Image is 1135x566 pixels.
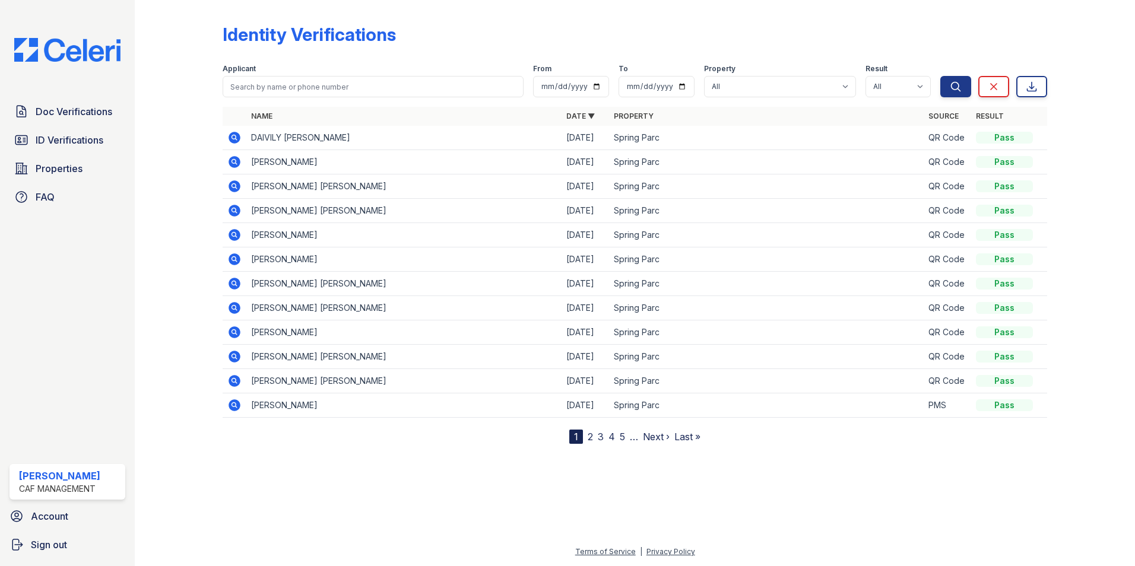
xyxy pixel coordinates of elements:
td: [DATE] [562,126,609,150]
td: Spring Parc [609,272,924,296]
td: [PERSON_NAME] [PERSON_NAME] [246,345,562,369]
div: Pass [976,229,1033,241]
td: QR Code [924,345,971,369]
div: Pass [976,205,1033,217]
td: [DATE] [562,320,609,345]
a: Privacy Policy [646,547,695,556]
div: Pass [976,351,1033,363]
span: Account [31,509,68,523]
label: Applicant [223,64,256,74]
td: [PERSON_NAME] [PERSON_NAME] [246,369,562,393]
div: Pass [976,326,1033,338]
td: QR Code [924,247,971,272]
label: From [533,64,551,74]
a: Result [976,112,1004,120]
div: Pass [976,399,1033,411]
td: [PERSON_NAME] [PERSON_NAME] [246,199,562,223]
td: Spring Parc [609,174,924,199]
a: 4 [608,431,615,443]
td: PMS [924,393,971,418]
td: [DATE] [562,150,609,174]
a: Name [251,112,272,120]
td: Spring Parc [609,345,924,369]
a: Last » [674,431,700,443]
span: ID Verifications [36,133,103,147]
a: 2 [588,431,593,443]
img: CE_Logo_Blue-a8612792a0a2168367f1c8372b55b34899dd931a85d93a1a3d3e32e68fde9ad4.png [5,38,130,62]
td: Spring Parc [609,369,924,393]
td: [DATE] [562,174,609,199]
td: [DATE] [562,223,609,247]
td: QR Code [924,174,971,199]
td: Spring Parc [609,199,924,223]
td: Spring Parc [609,223,924,247]
td: QR Code [924,150,971,174]
a: 5 [620,431,625,443]
a: FAQ [9,185,125,209]
div: Pass [976,180,1033,192]
div: 1 [569,430,583,444]
a: 3 [598,431,604,443]
td: [PERSON_NAME] [246,393,562,418]
div: Pass [976,156,1033,168]
span: FAQ [36,190,55,204]
a: Source [928,112,959,120]
span: Sign out [31,538,67,552]
a: Date ▼ [566,112,595,120]
td: [PERSON_NAME] [246,247,562,272]
div: Pass [976,253,1033,265]
td: QR Code [924,320,971,345]
td: [DATE] [562,296,609,320]
a: ID Verifications [9,128,125,152]
td: Spring Parc [609,393,924,418]
div: | [640,547,642,556]
td: [DATE] [562,345,609,369]
td: [DATE] [562,199,609,223]
td: QR Code [924,296,971,320]
td: Spring Parc [609,126,924,150]
span: Doc Verifications [36,104,112,119]
div: [PERSON_NAME] [19,469,100,483]
div: Pass [976,302,1033,314]
input: Search by name or phone number [223,76,524,97]
td: [PERSON_NAME] [PERSON_NAME] [246,296,562,320]
a: Property [614,112,654,120]
td: QR Code [924,369,971,393]
td: [DATE] [562,393,609,418]
td: QR Code [924,199,971,223]
td: [DATE] [562,272,609,296]
a: Terms of Service [575,547,636,556]
a: Sign out [5,533,130,557]
td: [PERSON_NAME] [246,320,562,345]
td: QR Code [924,126,971,150]
td: QR Code [924,223,971,247]
td: Spring Parc [609,320,924,345]
td: [PERSON_NAME] [PERSON_NAME] [246,272,562,296]
label: Property [704,64,735,74]
span: … [630,430,638,444]
a: Next › [643,431,670,443]
td: [PERSON_NAME] [246,223,562,247]
label: To [619,64,628,74]
div: Pass [976,132,1033,144]
td: Spring Parc [609,150,924,174]
td: [PERSON_NAME] [PERSON_NAME] [246,174,562,199]
span: Properties [36,161,83,176]
div: Pass [976,375,1033,387]
a: Doc Verifications [9,100,125,123]
div: Pass [976,278,1033,290]
div: CAF Management [19,483,100,495]
div: Identity Verifications [223,24,396,45]
td: [PERSON_NAME] [246,150,562,174]
td: [DATE] [562,247,609,272]
td: Spring Parc [609,296,924,320]
label: Result [865,64,887,74]
a: Account [5,504,130,528]
td: [DATE] [562,369,609,393]
a: Properties [9,157,125,180]
td: DAIVILY [PERSON_NAME] [246,126,562,150]
td: QR Code [924,272,971,296]
td: Spring Parc [609,247,924,272]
